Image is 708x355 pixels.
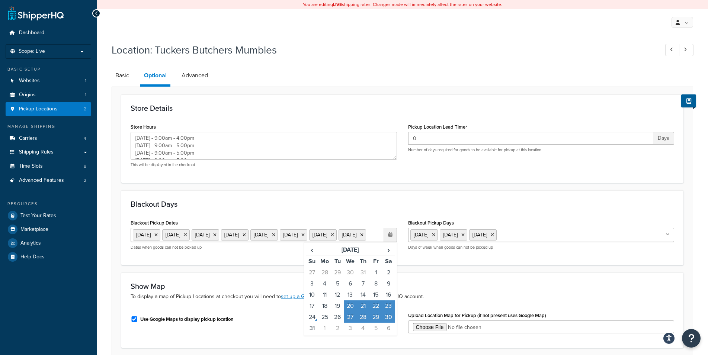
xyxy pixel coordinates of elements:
[382,278,395,289] td: 9
[6,209,91,222] a: Test Your Rates
[309,229,337,241] li: [DATE]
[131,245,397,250] p: Dates when goods can not be picked up
[344,267,356,278] td: 30
[333,1,342,8] b: LIVE
[306,278,318,289] td: 3
[6,66,91,72] div: Basic Setup
[19,92,36,98] span: Origins
[131,293,674,301] p: To display a map of Pickup Locations at checkout you will need to within your ShipperHQ account.
[357,267,369,278] td: 31
[382,312,395,323] td: 30
[369,278,382,289] td: 8
[681,94,696,107] button: Show Help Docs
[6,123,91,130] div: Manage Shipping
[6,223,91,236] a: Marketplace
[6,102,91,116] li: Pickup Locations
[344,278,356,289] td: 6
[357,300,369,312] td: 21
[382,245,394,255] span: ›
[6,74,91,88] a: Websites1
[682,329,701,348] button: Open Resource Center
[19,48,45,55] span: Scope: Live
[85,92,86,98] span: 1
[131,124,156,130] label: Store Hours
[331,323,344,334] td: 2
[369,312,382,323] td: 29
[369,267,382,278] td: 1
[339,229,366,241] li: [DATE]
[344,323,356,334] td: 3
[408,220,454,226] label: Blackout Pickup Days
[357,312,369,323] td: 28
[6,159,91,173] a: Time Slots8
[84,135,86,142] span: 4
[369,255,382,267] th: Fr
[20,226,48,233] span: Marketplace
[318,267,331,278] td: 28
[306,312,318,323] td: 24
[19,163,43,170] span: Time Slots
[357,278,369,289] td: 7
[280,229,307,241] li: [DATE]
[140,67,170,87] a: Optional
[382,267,395,278] td: 2
[221,229,249,241] li: [DATE]
[414,231,428,239] span: [DATE]
[357,289,369,300] td: 14
[6,26,91,40] a: Dashboard
[344,312,356,323] td: 27
[192,229,219,241] li: [DATE]
[85,78,86,84] span: 1
[382,323,395,334] td: 6
[6,132,91,145] li: Carriers
[382,255,395,267] th: Sa
[131,132,397,159] textarea: [DATE] - 9.00am - 4.00pm [DATE] - 9.00am - 5.00pm [DATE] - 9.00am - 5.00pm [DATE] - 9.00am - 5.00...
[6,74,91,88] li: Websites
[131,200,674,208] h3: Blackout Days
[281,293,350,300] a: set up a Google Maps API Key
[84,163,86,170] span: 8
[331,289,344,300] td: 12
[131,282,674,290] h3: Show Map
[112,67,133,84] a: Basic
[19,177,64,184] span: Advanced Features
[140,316,234,323] label: Use Google Maps to display pickup location
[331,278,344,289] td: 5
[6,174,91,187] a: Advanced Features2
[131,220,178,226] label: Blackout Pickup Dates
[6,102,91,116] a: Pickup Locations2
[408,245,675,250] p: Days of week when goods can not be picked up
[19,106,58,112] span: Pickup Locations
[19,149,54,155] span: Shipping Rules
[6,88,91,102] li: Origins
[306,267,318,278] td: 27
[250,229,278,241] li: [DATE]
[6,145,91,159] li: Shipping Rules
[20,240,41,246] span: Analytics
[318,255,331,267] th: Mo
[331,312,344,323] td: 26
[318,289,331,300] td: 11
[344,300,356,312] td: 20
[306,245,318,255] span: ‹
[369,289,382,300] td: 15
[318,278,331,289] td: 4
[6,236,91,250] a: Analytics
[331,255,344,267] th: Tu
[382,300,395,312] td: 23
[6,250,91,264] a: Help Docs
[408,147,675,153] p: Number of days required for goods to be available for pickup at this location
[472,231,487,239] span: [DATE]
[20,254,45,260] span: Help Docs
[84,106,86,112] span: 2
[408,313,546,318] label: Upload Location Map for Pickup (if not present uses Google Map)
[318,300,331,312] td: 18
[443,231,458,239] span: [DATE]
[19,78,40,84] span: Websites
[318,312,331,323] td: 25
[6,174,91,187] li: Advanced Features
